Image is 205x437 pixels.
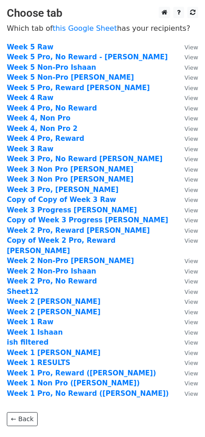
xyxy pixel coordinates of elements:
a: View [176,63,198,72]
a: this Google Sheet [53,24,117,33]
small: View [185,207,198,214]
a: View [176,73,198,82]
small: View [185,319,198,326]
a: View [176,288,198,296]
small: View [185,197,198,203]
small: View [185,85,198,91]
a: Week 5 Pro, Reward [PERSON_NAME] [7,84,150,92]
strong: Week 3 Progress [PERSON_NAME] [7,206,137,214]
a: Week 5 Pro, No Reward - [PERSON_NAME] [7,53,168,61]
a: View [176,379,198,387]
a: Week 1 Non Pro ([PERSON_NAME]) [7,379,140,387]
small: View [185,360,198,366]
a: Week 3 Non Pro [PERSON_NAME] [7,165,133,173]
a: Week 1 Ishaan [7,328,63,336]
a: View [176,308,198,316]
a: View [176,114,198,122]
a: View [176,257,198,265]
a: Copy of Week 2 Pro, Reward [PERSON_NAME] [7,236,116,255]
a: Copy of Copy of Week 3 Raw [7,196,116,204]
a: Sheet12 [7,288,39,296]
small: View [185,176,198,183]
a: ← Back [7,412,38,426]
a: Week 2 Non-Pro [PERSON_NAME] [7,257,134,265]
small: View [185,390,198,397]
strong: Week 3 Pro, [PERSON_NAME] [7,186,118,194]
a: View [176,226,198,235]
small: View [185,370,198,377]
a: View [176,277,198,285]
strong: Week 4, Non Pro [7,114,70,122]
strong: Week 1 Pro, Reward ([PERSON_NAME]) [7,369,156,377]
a: Week 2 Non-Pro Ishaan [7,267,96,275]
a: Week 4 Raw [7,94,54,102]
a: View [176,125,198,133]
small: View [185,115,198,122]
h3: Choose tab [7,7,198,20]
a: Week 3 Raw [7,145,54,153]
a: View [176,318,198,326]
a: Week 5 Non-Pro Ishaan [7,63,96,72]
small: View [185,146,198,153]
a: View [176,196,198,204]
a: Copy of Week 3 Progress [PERSON_NAME] [7,216,168,224]
a: View [176,328,198,336]
small: View [185,268,198,275]
a: View [176,216,198,224]
a: View [176,53,198,61]
a: Week 5 Non-Pro [PERSON_NAME] [7,73,134,82]
strong: Week 4 Pro, Reward [7,134,84,143]
small: View [185,278,198,285]
small: View [185,227,198,234]
small: View [185,54,198,61]
a: Week 2 Pro, No Reward [7,277,97,285]
a: View [176,84,198,92]
small: View [185,135,198,142]
a: Week 2 [PERSON_NAME] [7,308,101,316]
a: View [176,155,198,163]
small: View [185,187,198,193]
a: View [176,145,198,153]
small: View [185,95,198,101]
a: Week 1 RESULTS [7,359,70,367]
a: View [176,175,198,183]
small: View [185,44,198,51]
a: ish filtered [7,338,49,346]
a: View [176,165,198,173]
small: View [185,156,198,163]
a: View [176,94,198,102]
small: View [185,217,198,224]
a: Week 3 Pro, No Reward [PERSON_NAME] [7,155,162,163]
small: View [185,258,198,264]
small: View [185,329,198,336]
strong: Week 2 [PERSON_NAME] [7,298,101,306]
a: Week 4, Non Pro 2 [7,125,78,133]
small: View [185,105,198,112]
p: Which tab of has your recipients? [7,24,198,33]
a: View [176,349,198,357]
a: Week 1 Raw [7,318,54,326]
strong: Week 4 Pro, No Reward [7,104,97,112]
a: View [176,389,198,398]
a: View [176,359,198,367]
small: View [185,125,198,132]
strong: Week 2 Pro, Reward [PERSON_NAME] [7,226,150,235]
small: View [185,298,198,305]
a: View [176,236,198,245]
